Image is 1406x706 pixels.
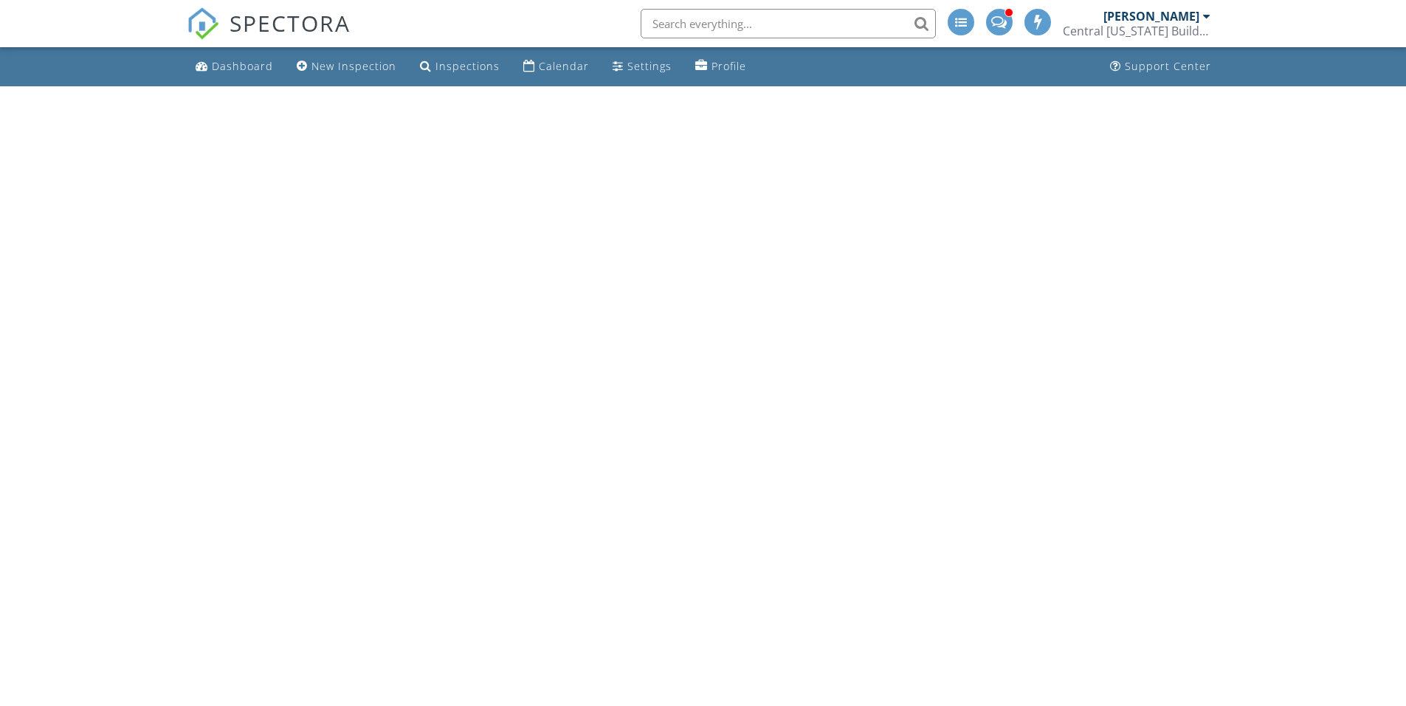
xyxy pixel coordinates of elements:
[607,53,678,80] a: Settings
[1125,59,1211,73] div: Support Center
[187,20,351,51] a: SPECTORA
[311,59,396,73] div: New Inspection
[212,59,273,73] div: Dashboard
[641,9,936,38] input: Search everything...
[187,7,219,40] img: The Best Home Inspection Software - Spectora
[627,59,672,73] div: Settings
[517,53,595,80] a: Calendar
[1103,9,1199,24] div: [PERSON_NAME]
[190,53,279,80] a: Dashboard
[1104,53,1217,80] a: Support Center
[291,53,402,80] a: New Inspection
[689,53,752,80] a: Profile
[711,59,746,73] div: Profile
[435,59,500,73] div: Inspections
[230,7,351,38] span: SPECTORA
[414,53,506,80] a: Inspections
[1063,24,1210,38] div: Central Florida Building Inspectors
[539,59,589,73] div: Calendar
